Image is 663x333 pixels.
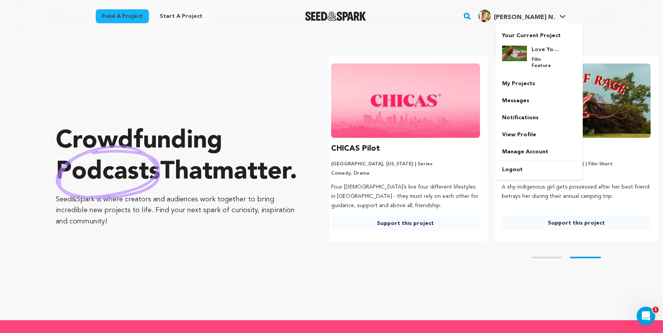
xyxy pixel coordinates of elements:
[56,194,298,227] p: Seed&Spark is where creators and audiences work together to bring incredible new projects to life...
[496,109,583,126] a: Notifications
[331,161,480,167] p: [GEOGRAPHIC_DATA], [US_STATE] | Series
[637,307,655,325] iframe: Intercom live chat
[56,145,160,199] img: hand sketched image
[331,142,380,155] h3: CHICAS Pilot
[331,64,480,138] img: CHICAS Pilot image
[96,9,149,23] a: Fund a project
[496,75,583,92] a: My Projects
[305,12,366,21] a: Seed&Spark Homepage
[532,46,559,53] h4: Love You To Death
[496,92,583,109] a: Messages
[154,9,209,23] a: Start a project
[331,183,480,210] p: Four [DEMOGRAPHIC_DATA]’s live four different lifestyles in [GEOGRAPHIC_DATA] - they must rely on...
[653,307,659,313] span: 1
[331,170,480,177] p: Comedy, Drama
[477,8,567,24] span: Sutter N.'s Profile
[212,160,290,185] span: matter
[502,29,577,75] a: Your Current Project Love You To Death Film Feature
[331,216,480,230] a: Support this project
[532,57,559,69] p: Film Feature
[502,183,651,201] p: A shy indigenous girl gets possessed after her best friend betrays her during their annual campin...
[496,161,583,178] a: Logout
[502,216,651,230] a: Support this project
[494,14,555,21] span: [PERSON_NAME] N.
[56,126,298,188] p: Crowdfunding that .
[502,46,527,61] img: 56f337d261e6170e.png
[496,126,583,143] a: View Profile
[477,8,567,22] a: Sutter N.'s Profile
[496,143,583,160] a: Manage Account
[502,29,577,39] p: Your Current Project
[305,12,366,21] img: Seed&Spark Logo Dark Mode
[478,10,491,22] img: 8e67496f6a6e7756.png
[478,10,555,22] div: Sutter N.'s Profile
